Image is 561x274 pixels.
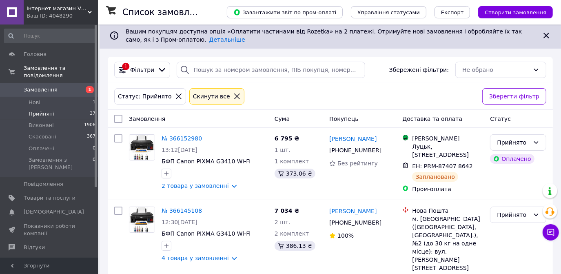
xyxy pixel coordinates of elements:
[93,145,95,152] span: 0
[162,207,202,214] a: № 366145108
[412,215,483,272] div: м. [GEOGRAPHIC_DATA] ([GEOGRAPHIC_DATA], [GEOGRAPHIC_DATA].), №2 (до 30 кг на одне місце): вул. [...
[275,230,309,237] span: 2 комплект
[329,207,377,215] a: [PERSON_NAME]
[162,230,251,237] a: БФП Canon PIXMA G3410 Wi-Fi
[129,116,165,122] span: Замовлення
[337,160,378,167] span: Без рейтингу
[84,122,95,129] span: 1906
[412,143,483,159] div: Луцьк, [STREET_ADDRESS]
[27,12,98,20] div: Ваш ID: 4048290
[86,86,94,93] span: 1
[90,110,95,118] span: 37
[29,145,54,152] span: Оплачені
[24,208,84,216] span: [DEMOGRAPHIC_DATA]
[497,138,530,147] div: Прийнято
[470,9,553,15] a: Створити замовлення
[126,28,522,43] span: Вашим покупцям доступна опція «Оплатити частинами від Rozetka» на 2 платежі. Отримуйте нові замов...
[275,116,290,122] span: Cума
[482,88,546,105] button: Зберегти фільтр
[543,224,559,241] button: Чат з покупцем
[24,65,98,79] span: Замовлення та повідомлення
[275,147,290,153] span: 1 шт.
[489,92,539,101] span: Зберегти фільтр
[275,219,290,225] span: 2 шт.
[24,51,47,58] span: Головна
[402,116,462,122] span: Доставка та оплата
[162,183,229,189] a: 2 товара у замовленні
[116,92,173,101] div: Статус: Прийнято
[191,92,232,101] div: Cкинути все
[129,134,155,160] a: Фото товару
[328,217,383,228] div: [PHONE_NUMBER]
[233,9,336,16] span: Завантажити звіт по пром-оплаті
[29,122,54,129] span: Виконані
[357,9,420,16] span: Управління статусами
[412,172,458,182] div: Заплановано
[24,180,63,188] span: Повідомлення
[24,223,75,237] span: Показники роботи компанії
[441,9,464,16] span: Експорт
[24,194,75,202] span: Товари та послуги
[275,169,315,178] div: 373.06 ₴
[29,156,93,171] span: Замовлення з [PERSON_NAME]
[275,241,315,251] div: 386.13 ₴
[329,135,377,143] a: [PERSON_NAME]
[129,135,155,160] img: Фото товару
[227,6,343,18] button: Завантажити звіт по пром-оплаті
[4,29,96,43] input: Пошук
[497,210,530,219] div: Прийнято
[389,66,449,74] span: Збережені фільтри:
[478,6,553,18] button: Створити замовлення
[162,135,202,142] a: № 366152980
[130,66,154,74] span: Фільтри
[485,9,546,16] span: Створити замовлення
[177,62,365,78] input: Пошук за номером замовлення, ПІБ покупця, номером телефону, Email, номером накладної
[129,207,155,232] img: Фото товару
[162,219,197,225] span: 12:30[DATE]
[328,145,383,156] div: [PHONE_NUMBER]
[162,255,229,261] a: 4 товара у замовленні
[412,134,483,143] div: [PERSON_NAME]
[29,110,54,118] span: Прийняті
[129,207,155,233] a: Фото товару
[337,232,354,239] span: 100%
[329,116,358,122] span: Покупець
[490,116,511,122] span: Статус
[412,163,472,169] span: ЕН: PRM-87407 8642
[490,154,534,164] div: Оплачено
[162,158,251,165] a: БФП Canon PIXMA G3410 Wi-Fi
[27,5,88,12] span: Інтернет магазин Vileo
[93,99,95,106] span: 1
[435,6,470,18] button: Експорт
[275,207,299,214] span: 7 034 ₴
[93,156,95,171] span: 0
[412,207,483,215] div: Нова Пошта
[162,147,197,153] span: 13:12[DATE]
[29,133,56,140] span: Скасовані
[275,158,309,165] span: 1 комплект
[24,244,45,251] span: Відгуки
[209,36,245,43] a: Детальніше
[87,133,95,140] span: 367
[29,99,40,106] span: Нові
[462,65,530,74] div: Не обрано
[24,86,58,94] span: Замовлення
[275,135,299,142] span: 6 795 ₴
[351,6,426,18] button: Управління статусами
[412,185,483,193] div: Пром-оплата
[122,7,205,17] h1: Список замовлень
